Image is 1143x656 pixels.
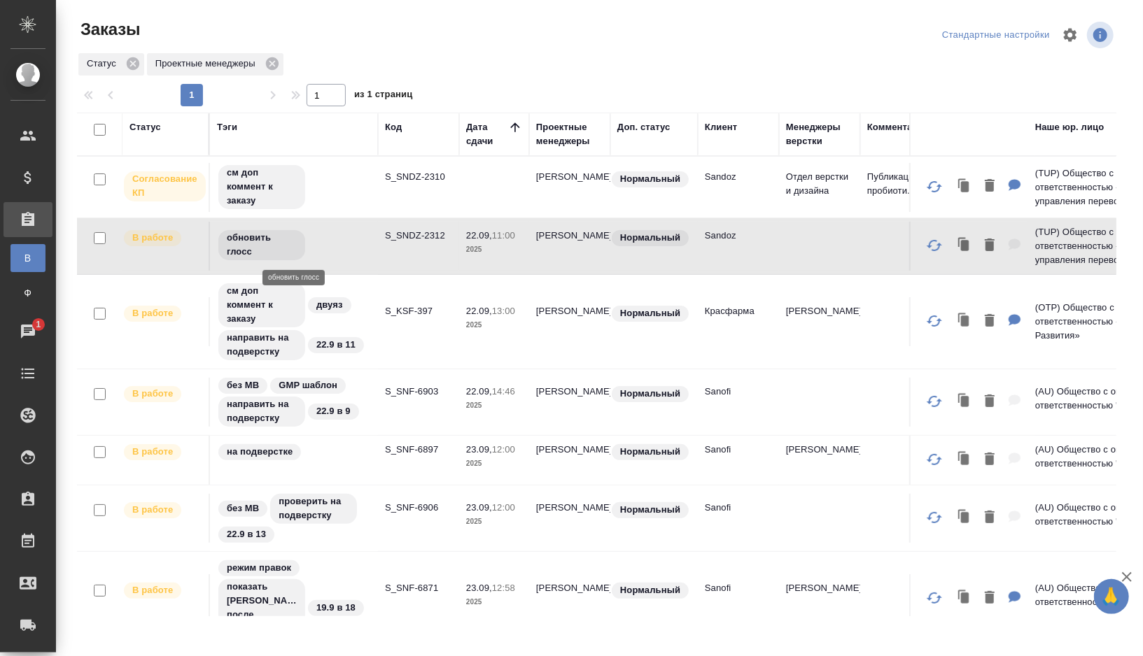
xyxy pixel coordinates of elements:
div: Статус по умолчанию для стандартных заказов [610,443,691,462]
p: 22.09, [466,230,492,241]
p: S_SNF-6906 [385,501,452,515]
div: без МВ, проверить на подверстку, 22.9 в 13 [217,492,371,544]
div: без МВ, GMP шаблон, направить на подверстку, 22.9 в 9 [217,376,371,428]
p: Нормальный [620,583,680,597]
button: Обновить [918,229,951,262]
p: 2025 [466,399,522,413]
a: В [10,244,45,272]
span: из 1 страниц [354,86,413,106]
p: S_SNDZ-2310 [385,170,452,184]
div: на подверстке [217,443,371,462]
p: В работе [132,503,173,517]
p: В работе [132,231,173,245]
p: направить на подверстку [227,331,297,359]
p: Sandoz [705,170,772,184]
button: Удалить [978,307,1002,336]
button: Удалить [978,584,1002,613]
p: Проектные менеджеры [155,57,260,71]
p: 22.09, [466,306,492,316]
button: 🙏 [1094,579,1129,614]
p: 11:00 [492,230,515,241]
button: Удалить [978,231,1002,260]
p: В работе [132,445,173,459]
div: Выставляет ПМ после принятия заказа от КМа [122,581,202,600]
button: Обновить [918,501,951,534]
span: Ф [17,286,38,300]
p: без МВ [227,501,259,515]
p: Отдел верстки и дизайна [786,170,853,198]
p: 22.9 в 11 [316,338,356,352]
p: 12:00 [492,502,515,513]
p: Нормальный [620,306,680,320]
p: 12:58 [492,583,515,593]
div: Выставляет ПМ после принятия заказа от КМа [122,385,202,404]
p: Нормальный [620,231,680,245]
p: [PERSON_NAME] [786,443,853,457]
p: обновить глосс [227,231,297,259]
span: В [17,251,38,265]
button: Удалить [978,172,1002,201]
div: Статус по умолчанию для стандартных заказов [610,501,691,520]
span: 🙏 [1100,582,1123,611]
div: Выставляет ПМ после принятия заказа от КМа [122,229,202,248]
p: S_SNDZ-2312 [385,229,452,243]
div: Выставляет ПМ после принятия заказа от КМа [122,304,202,323]
p: 22.9 в 13 [227,527,266,541]
td: [PERSON_NAME] [529,494,610,543]
div: Статус [129,120,161,134]
p: [PERSON_NAME] [786,304,853,318]
div: Статус по умолчанию для стандартных заказов [610,304,691,323]
button: Обновить [918,385,951,418]
p: 23.09, [466,583,492,593]
div: см доп коммент к заказу [217,164,371,211]
p: Sanofi [705,581,772,595]
p: 23.09, [466,444,492,455]
button: Обновить [918,170,951,204]
button: Обновить [918,581,951,615]
p: Нормальный [620,445,680,459]
button: Клонировать [951,584,978,613]
span: Заказы [77,18,140,41]
div: Статус по умолчанию для стандартных заказов [610,229,691,248]
p: 2025 [466,595,522,609]
p: Нормальный [620,503,680,517]
div: Код [385,120,402,134]
p: Sandoz [705,229,772,243]
button: Удалить [978,387,1002,416]
div: Выставляет ПМ после принятия заказа от КМа [122,443,202,462]
p: Публикации, которые касаются пробиоти... [867,170,1021,198]
p: Sanofi [705,385,772,399]
td: [PERSON_NAME] [529,163,610,212]
td: [PERSON_NAME] [529,297,610,346]
span: Посмотреть информацию [1087,22,1116,48]
p: 2025 [466,515,522,529]
div: Статус по умолчанию для стандартных заказов [610,581,691,600]
td: [PERSON_NAME] [529,574,610,623]
p: В работе [132,583,173,597]
p: 2025 [466,318,522,332]
div: Комментарии для КМ [867,120,965,134]
button: Обновить [918,443,951,476]
p: 13:00 [492,306,515,316]
p: проверить на подверстку [279,494,349,522]
p: см доп коммент к заказу [227,166,297,208]
div: split button [939,24,1053,46]
p: Красфарма [705,304,772,318]
button: Клонировать [951,307,978,336]
p: Sanofi [705,501,772,515]
p: Sanofi [705,443,772,457]
div: см доп коммент к заказу, двуяз, направить на подверстку, 22.9 в 11 [217,282,371,362]
button: Клонировать [951,387,978,416]
p: на подверстке [227,445,293,459]
p: 2025 [466,457,522,471]
div: Статус [78,53,144,76]
div: режим правок, показать Насте Борзовой после подверстки!, 19.9 в 18 [217,559,371,639]
p: двуяз [316,298,343,312]
div: Наше юр. лицо [1035,120,1105,134]
p: GMP шаблон [279,378,337,392]
button: Клонировать [951,445,978,474]
div: Дата сдачи [466,120,508,148]
p: 19.9 в 18 [316,601,356,615]
div: Проектные менеджеры [147,53,283,76]
p: 12:00 [492,444,515,455]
